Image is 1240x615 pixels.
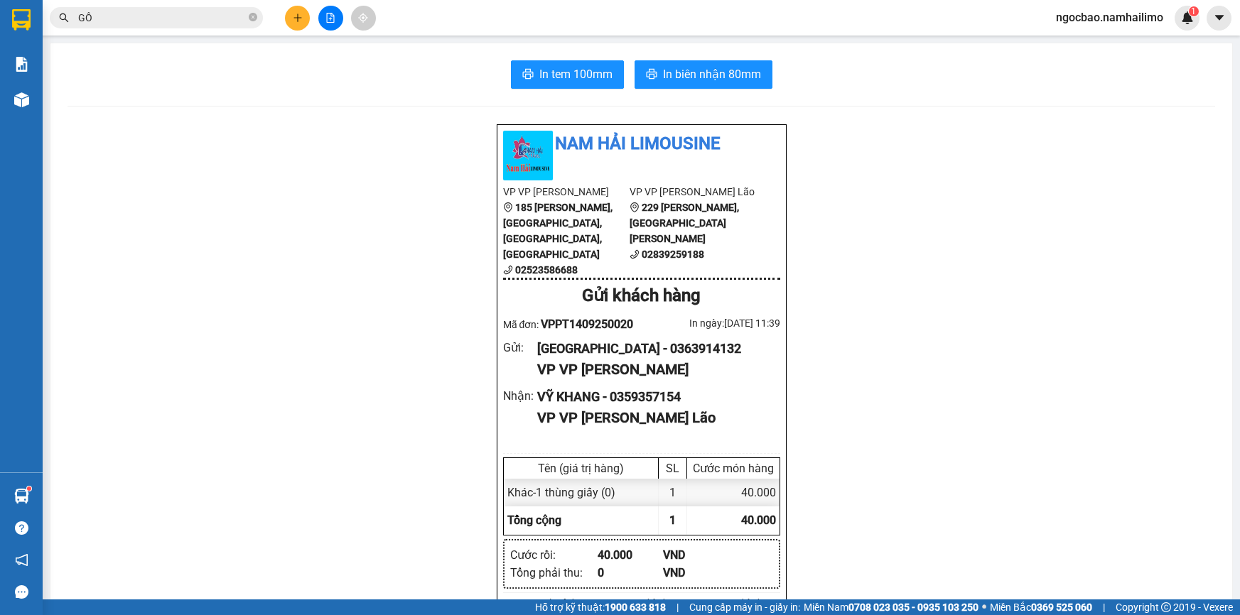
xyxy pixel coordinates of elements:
[511,60,624,89] button: printerIn tem 100mm
[249,11,257,25] span: close-circle
[507,462,654,475] div: Tên (giá trị hàng)
[630,202,739,244] b: 229 [PERSON_NAME], [GEOGRAPHIC_DATA][PERSON_NAME]
[59,13,69,23] span: search
[689,599,800,615] span: Cung cấp máy in - giấy in:
[642,249,704,260] b: 02839259188
[537,387,768,407] div: VỸ KHANG - 0359357154
[848,602,978,613] strong: 0708 023 035 - 0935 103 250
[537,339,768,359] div: [GEOGRAPHIC_DATA] - 0363914132
[669,513,676,527] span: 1
[663,564,729,582] div: VND
[503,265,513,275] span: phone
[663,65,761,83] span: In biên nhận 80mm
[1103,599,1105,615] span: |
[598,546,664,564] div: 40.000
[318,6,343,31] button: file-add
[605,602,666,613] strong: 1900 633 818
[510,564,598,582] div: Tổng phải thu :
[503,339,538,357] div: Gửi :
[687,479,780,506] div: 40.000
[503,131,780,158] li: Nam Hải Limousine
[503,315,642,333] div: Mã đơn:
[1031,602,1092,613] strong: 0369 525 060
[1181,11,1194,24] img: icon-new-feature
[503,387,538,405] div: Nhận :
[507,486,615,499] span: Khác - 1 thùng giấy (0)
[630,184,757,200] li: VP VP [PERSON_NAME] Lão
[522,68,534,82] span: printer
[804,599,978,615] span: Miền Nam
[503,184,630,200] li: VP VP [PERSON_NAME]
[15,553,28,567] span: notification
[741,513,776,527] span: 40.000
[14,57,29,72] img: solution-icon
[630,249,640,259] span: phone
[515,264,578,276] b: 02523586688
[982,604,986,610] span: ⚪️
[630,202,640,212] span: environment
[249,13,257,21] span: close-circle
[1045,9,1175,26] span: ngocbao.namhailimo
[15,521,28,535] span: question-circle
[598,564,664,582] div: 0
[1189,6,1199,16] sup: 1
[503,131,553,180] img: logo.jpg
[691,462,776,475] div: Cước món hàng
[14,92,29,107] img: warehouse-icon
[990,599,1092,615] span: Miền Bắc
[351,6,376,31] button: aim
[293,13,303,23] span: plus
[1191,6,1196,16] span: 1
[646,68,657,82] span: printer
[659,479,687,506] div: 1
[14,489,29,504] img: warehouse-icon
[15,585,28,599] span: message
[510,546,598,564] div: Cước rồi :
[12,9,31,31] img: logo-vxr
[27,486,31,491] sup: 1
[1161,602,1171,612] span: copyright
[662,462,683,475] div: SL
[642,315,780,331] div: In ngày: [DATE] 11:39
[507,513,561,527] span: Tổng cộng
[535,599,666,615] span: Hỗ trợ kỹ thuật:
[285,6,310,31] button: plus
[503,283,780,310] div: Gửi khách hàng
[503,202,513,212] span: environment
[1207,6,1231,31] button: caret-down
[663,546,729,564] div: VND
[676,599,679,615] span: |
[1213,11,1226,24] span: caret-down
[635,60,772,89] button: printerIn biên nhận 80mm
[78,10,246,26] input: Tìm tên, số ĐT hoặc mã đơn
[537,359,768,381] div: VP VP [PERSON_NAME]
[325,13,335,23] span: file-add
[537,407,768,429] div: VP VP [PERSON_NAME] Lão
[625,597,686,609] li: NV nhận hàng
[541,317,633,331] span: VPPT1409250020
[358,13,368,23] span: aim
[720,597,780,609] li: NV nhận hàng
[503,202,613,260] b: 185 [PERSON_NAME], [GEOGRAPHIC_DATA], [GEOGRAPHIC_DATA], [GEOGRAPHIC_DATA]
[539,65,613,83] span: In tem 100mm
